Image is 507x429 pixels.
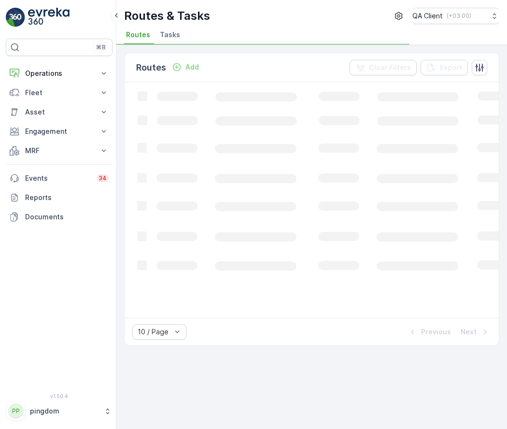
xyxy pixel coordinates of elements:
[25,146,93,156] p: MRF
[6,64,113,83] button: Operations
[412,8,499,24] button: QA Client(+03:00)
[25,212,109,222] p: Documents
[6,8,25,27] img: logo
[421,327,451,337] p: Previous
[96,43,106,51] p: ⌘B
[136,61,166,74] p: Routes
[126,30,150,40] span: Routes
[185,62,199,72] p: Add
[6,188,113,207] a: Reports
[99,174,107,182] p: 34
[25,88,93,98] p: Fleet
[168,61,203,73] button: Add
[25,127,93,136] p: Engagement
[369,63,411,72] p: Clear Filters
[30,406,99,416] p: pingdom
[460,326,491,338] button: Next
[461,327,477,337] p: Next
[412,11,443,21] p: QA Client
[440,63,462,72] p: Export
[25,107,93,117] p: Asset
[6,207,113,227] a: Documents
[6,83,113,102] button: Fleet
[407,326,452,338] button: Previous
[421,60,468,75] button: Export
[25,173,91,183] p: Events
[6,122,113,141] button: Engagement
[6,169,113,188] a: Events34
[350,60,417,75] button: Clear Filters
[6,102,113,122] button: Asset
[25,69,93,78] p: Operations
[6,393,113,399] span: v 1.50.4
[447,12,471,20] p: ( +03:00 )
[28,8,70,27] img: logo_light-DOdMpM7g.png
[124,8,210,24] p: Routes & Tasks
[6,141,113,160] button: MRF
[6,401,113,421] button: PPpingdom
[8,403,24,419] div: PP
[160,30,180,40] span: Tasks
[25,193,109,202] p: Reports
